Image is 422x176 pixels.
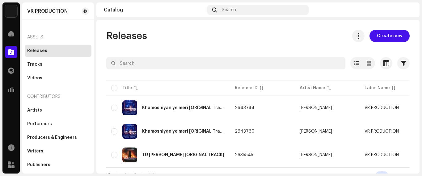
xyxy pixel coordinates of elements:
span: Search [222,7,236,12]
img: 28a17069-d51f-4efb-99ac-f747b780e60e [122,100,137,115]
re-m-nav-item: Producers & Engineers [25,131,91,144]
div: Producers & Engineers [27,135,77,140]
div: Writers [27,149,43,154]
input: Search [106,57,345,69]
div: Performers [27,121,52,126]
div: TU HAI KAHAN [ORIGINAL TRACK] [142,153,224,157]
div: Tracks [27,62,42,67]
span: 2643760 [235,129,255,134]
span: Shubhankar [300,106,355,110]
div: Label Name [365,85,390,91]
div: Releases [27,48,47,53]
span: Shubhankar [300,129,355,134]
span: 2635545 [235,153,253,157]
re-m-nav-item: Releases [25,45,91,57]
div: Artists [27,108,42,113]
img: f831e28e-365e-4b1b-a208-6acfcbffdad2 [122,124,137,139]
span: VR PRODUCTION [365,129,399,134]
re-m-nav-item: Writers [25,145,91,157]
div: Khamoshiyan ye meri [ORIGINAL Track] [142,106,225,110]
re-m-nav-item: Tracks [25,58,91,71]
span: 2643744 [235,106,255,110]
div: Release ID [235,85,258,91]
span: Create new [377,30,402,42]
re-m-nav-item: Artists [25,104,91,117]
span: Releases [106,30,147,42]
re-a-nav-header: Contributors [25,89,91,104]
div: [PERSON_NAME] [300,106,332,110]
span: Vivek verma [300,153,355,157]
div: Khamoshiyan ye meri [ORIGINAL Track] [142,129,225,134]
img: 9d4a59dd-60ad-4852-9e1f-00077a94b8cc [402,5,412,15]
span: VR PRODUCTION [365,153,399,157]
div: [PERSON_NAME] [300,129,332,134]
img: 58a39604-a03f-43d6-9aa2-deffde6565c8 [122,147,137,162]
div: Publishers [27,162,50,167]
div: Artist Name [300,85,325,91]
img: 33004b37-325d-4a8b-b51f-c12e9b964943 [5,5,17,17]
div: Videos [27,76,42,81]
div: [PERSON_NAME] [300,153,332,157]
re-m-nav-item: Performers [25,118,91,130]
div: Title [122,85,132,91]
div: VR PRODUCTION [27,9,68,14]
button: Create new [369,30,410,42]
span: VR PRODUCTION [365,106,399,110]
div: Catalog [104,7,205,12]
re-m-nav-item: Publishers [25,159,91,171]
re-m-nav-item: Videos [25,72,91,84]
re-a-nav-header: Assets [25,30,91,45]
